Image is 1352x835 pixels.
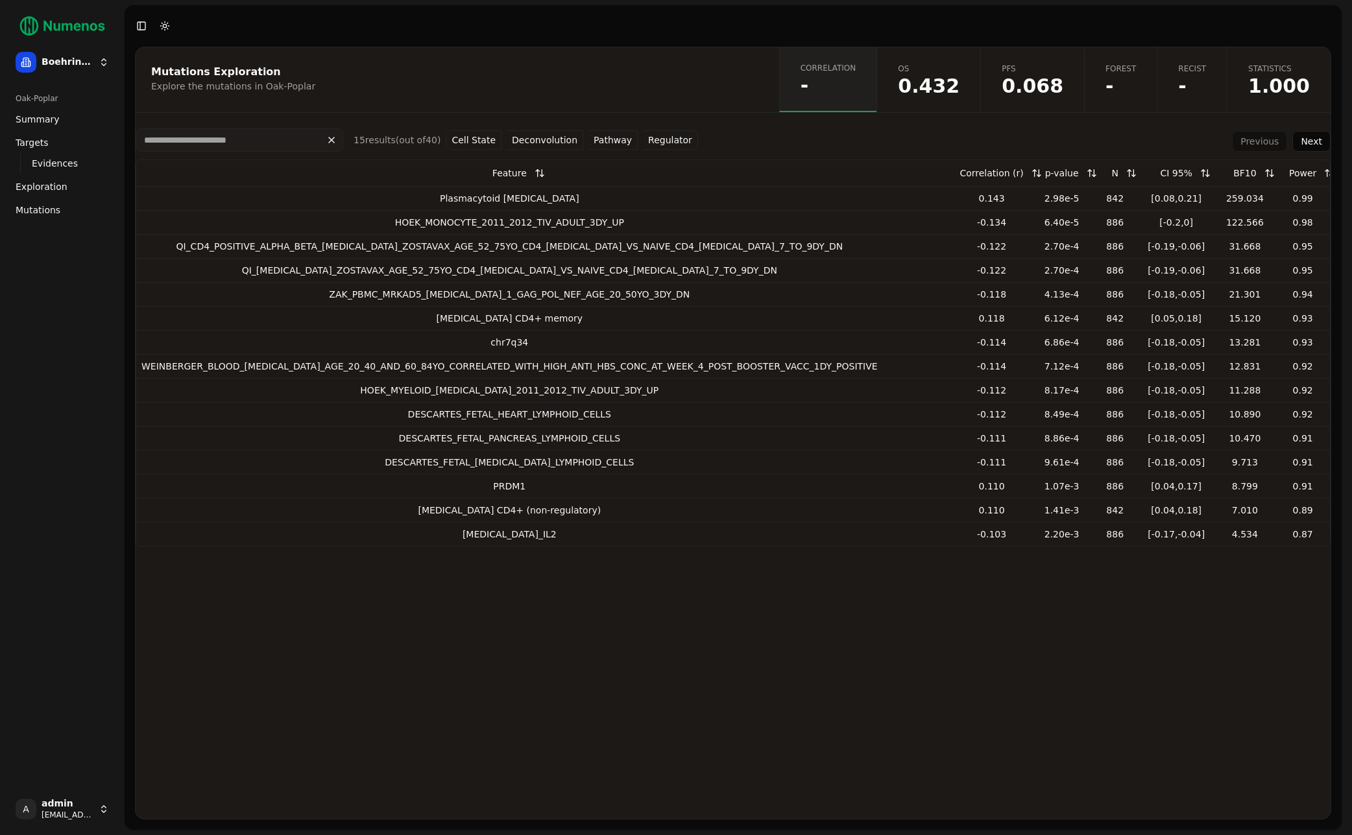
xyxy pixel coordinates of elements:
div: [MEDICAL_DATA]_IL2 [141,528,878,541]
button: Aadmin[EMAIL_ADDRESS] [10,794,114,825]
div: 15.120 [1219,312,1270,325]
div: 7.12e-4 [1037,360,1087,373]
div: -0.112 [957,408,1027,421]
a: Summary [10,109,114,130]
a: Forest- [1084,47,1157,112]
div: 8.49e-4 [1037,408,1087,421]
button: Pathway [588,130,638,150]
span: OS [898,64,960,74]
span: Statistics [1248,64,1310,74]
div: 259.034 [1219,192,1270,205]
div: Oak-Poplar [10,88,114,109]
div: 886 [1097,360,1133,373]
div: 11.288 [1219,384,1270,397]
div: 122.566 [1219,216,1270,229]
button: Deconvolution [507,130,583,150]
div: [MEDICAL_DATA] CD4+ (non-regulatory) [141,504,878,517]
span: Targets [16,136,49,149]
span: Evidences [32,157,78,170]
div: [ 0.04 , 0.18 ] [1144,504,1209,517]
div: 0.99 [1281,192,1325,205]
div: 886 [1097,432,1133,445]
a: Evidences [27,154,99,172]
span: 1 [1248,76,1310,96]
div: 31.668 [1219,240,1270,253]
div: -0.114 [957,336,1027,349]
span: 0.432252953212124 [898,76,960,96]
span: 0.067777611653057 [1002,76,1063,96]
div: 0.98 [1281,216,1325,229]
div: DESCARTES_FETAL_HEART_LYMPHOID_CELLS [141,408,878,421]
div: 7.010 [1219,504,1270,517]
div: [ 0.08 , 0.21 ] [1144,192,1209,205]
div: 842 [1097,504,1133,517]
div: 0.91 [1281,456,1325,469]
div: Feature [492,161,527,185]
div: 6.40e-5 [1037,216,1087,229]
div: Plasmacytoid [MEDICAL_DATA] [141,192,878,205]
a: PFS0.068 [980,47,1084,112]
div: -0.122 [957,264,1027,277]
div: -0.122 [957,240,1027,253]
div: 886 [1097,264,1133,277]
div: [ 0.04 , 0.17 ] [1144,480,1209,493]
div: 886 [1097,216,1133,229]
div: [ -0.18 , -0.05 ] [1144,456,1209,469]
div: 9.713 [1219,456,1270,469]
div: WEINBERGER_BLOOD_[MEDICAL_DATA]_AGE_20_40_AND_60_84YO_CORRELATED_WITH_HIGH_ANTI_HBS_CONC_AT_WEEK_... [141,360,878,373]
div: 10.890 [1219,408,1270,421]
div: 0.110 [957,504,1027,517]
div: [ -0.19 , -0.06 ] [1144,240,1209,253]
div: 31.668 [1219,264,1270,277]
button: Toggle Sidebar [132,17,151,35]
div: -0.103 [957,528,1027,541]
div: 21.301 [1219,288,1270,301]
div: 1.41e-3 [1037,504,1087,517]
button: Next [1292,131,1331,152]
div: 0.92 [1281,408,1325,421]
img: Numenos [10,10,114,41]
div: 0.95 [1281,264,1325,277]
div: 12.831 [1219,360,1270,373]
div: -0.118 [957,288,1027,301]
div: -0.111 [957,456,1027,469]
div: -0.112 [957,384,1027,397]
span: Recist [1178,64,1206,74]
span: Boehringer Ingelheim [42,56,93,68]
div: 10.470 [1219,432,1270,445]
span: NaN [1178,76,1206,96]
span: - [801,76,856,95]
div: 886 [1097,456,1133,469]
div: 1.07e-3 [1037,480,1087,493]
div: 0.118 [957,312,1027,325]
div: N [1111,161,1118,185]
div: chr7q34 [141,336,878,349]
div: 886 [1097,336,1133,349]
div: DESCARTES_FETAL_PANCREAS_LYMPHOID_CELLS [141,432,878,445]
div: 6.86e-4 [1037,336,1087,349]
span: Correlation [801,63,856,73]
div: 6.12e-4 [1037,312,1087,325]
a: Recist- [1157,47,1227,112]
div: 2.20e-3 [1037,528,1087,541]
div: 9.61e-4 [1037,456,1087,469]
div: 886 [1097,384,1133,397]
a: Targets [10,132,114,153]
a: Correlation- [779,47,877,112]
div: [ -0.18 , -0.05 ] [1144,432,1209,445]
span: 15 result s [354,135,396,145]
div: 2.70e-4 [1037,264,1087,277]
div: 4.534 [1219,528,1270,541]
div: -0.134 [957,216,1027,229]
div: 2.70e-4 [1037,240,1087,253]
div: [MEDICAL_DATA] CD4+ memory [141,312,878,325]
div: [ -0.18 , -0.05 ] [1144,288,1209,301]
span: Mutations [16,204,60,217]
a: Mutations [10,200,114,220]
div: 2.98e-5 [1037,192,1087,205]
div: QI_CD4_POSITIVE_ALPHA_BETA_[MEDICAL_DATA]_ZOSTAVAX_AGE_52_75YO_CD4_[MEDICAL_DATA]_VS_NAIVE_CD4_[M... [141,240,878,253]
div: DESCARTES_FETAL_[MEDICAL_DATA]_LYMPHOID_CELLS [141,456,878,469]
div: 0.92 [1281,384,1325,397]
div: [ -0.18 , -0.05 ] [1144,408,1209,421]
div: 842 [1097,192,1133,205]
